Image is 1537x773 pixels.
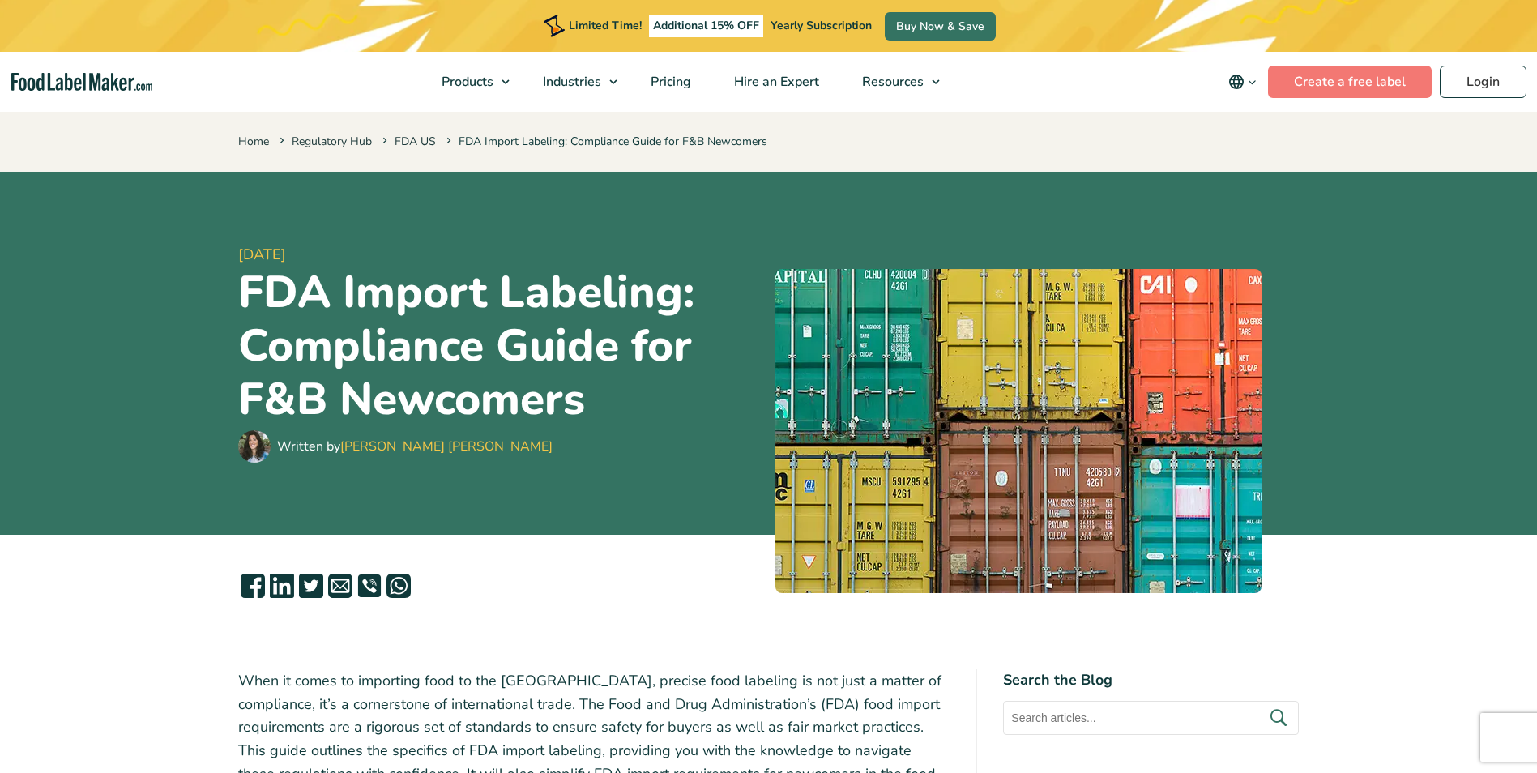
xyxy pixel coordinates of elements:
[292,134,372,149] a: Regulatory Hub
[630,52,709,112] a: Pricing
[646,73,693,91] span: Pricing
[538,73,603,91] span: Industries
[1003,669,1299,691] h4: Search the Blog
[277,437,553,456] div: Written by
[841,52,948,112] a: Resources
[1440,66,1526,98] a: Login
[238,244,762,266] span: [DATE]
[857,73,925,91] span: Resources
[443,134,767,149] span: FDA Import Labeling: Compliance Guide for F&B Newcomers
[569,18,642,33] span: Limited Time!
[1268,66,1432,98] a: Create a free label
[1003,701,1299,735] input: Search articles...
[885,12,996,41] a: Buy Now & Save
[238,430,271,463] img: Maria Abi Hanna - Food Label Maker
[713,52,837,112] a: Hire an Expert
[649,15,763,37] span: Additional 15% OFF
[729,73,821,91] span: Hire an Expert
[421,52,518,112] a: Products
[437,73,495,91] span: Products
[771,18,872,33] span: Yearly Subscription
[238,266,762,426] h1: FDA Import Labeling: Compliance Guide for F&B Newcomers
[522,52,625,112] a: Industries
[340,438,553,455] a: [PERSON_NAME] [PERSON_NAME]
[238,134,269,149] a: Home
[395,134,436,149] a: FDA US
